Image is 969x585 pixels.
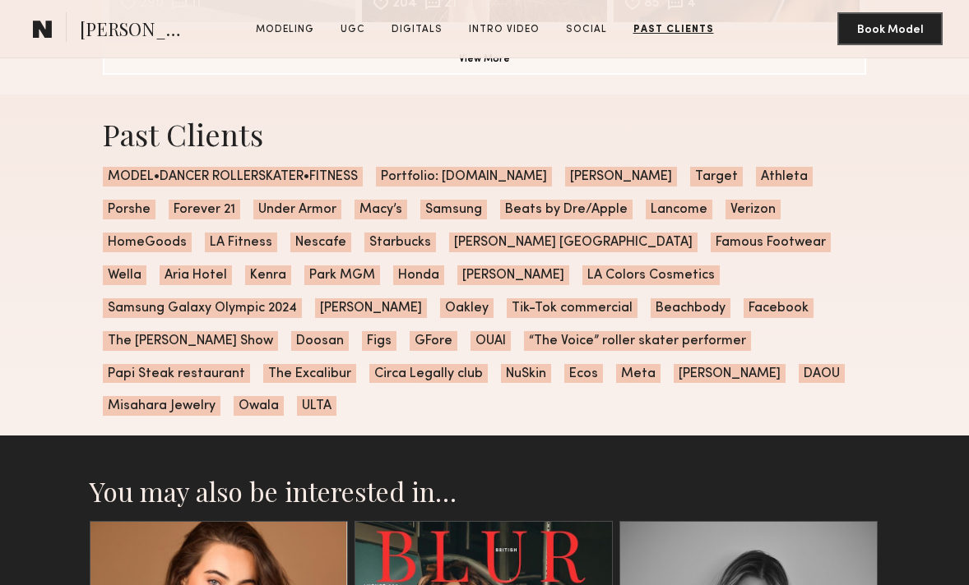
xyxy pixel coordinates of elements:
[420,200,487,219] span: Samsung
[376,167,552,187] span: Portfolio: [DOMAIN_NAME]
[837,12,943,45] button: Book Model
[565,167,677,187] span: [PERSON_NAME]
[160,265,232,285] span: Aria Hotel
[616,364,661,384] span: Meta
[103,200,155,219] span: Porshe
[524,331,751,351] span: “The Voice” roller skater performer
[462,22,546,37] a: Intro Video
[385,22,449,37] a: Digitals
[80,16,194,45] span: [PERSON_NAME]
[501,364,551,384] span: NuSkin
[103,167,363,187] span: MODEL•DANCER ROLLERSKATER•FITNESS
[297,396,336,416] span: ULTA
[290,233,351,252] span: Nescafe
[364,233,436,252] span: Starbucks
[103,331,278,351] span: The [PERSON_NAME] Show
[559,22,614,37] a: Social
[315,298,427,318] span: [PERSON_NAME]
[744,298,814,318] span: Facebook
[837,21,943,35] a: Book Model
[169,200,240,219] span: Forever 21
[674,364,786,384] span: [PERSON_NAME]
[103,42,866,75] button: View More
[369,364,488,384] span: Circa Legally club
[103,233,192,252] span: HomeGoods
[410,331,457,351] span: GFore
[756,167,813,187] span: Athleta
[582,265,720,285] span: LA Colors Cosmetics
[291,331,349,351] span: Doosan
[103,298,302,318] span: Samsung Galaxy Olympic 2024
[651,298,730,318] span: Beachbody
[253,200,341,219] span: Under Armor
[263,364,356,384] span: The Excalibur
[457,265,569,285] span: [PERSON_NAME]
[393,265,444,285] span: Honda
[103,396,220,416] span: Misahara Jewelry
[690,167,743,187] span: Target
[711,233,831,252] span: Famous Footwear
[334,22,372,37] a: UGC
[507,298,637,318] span: Tik-Tok commercial
[726,200,781,219] span: Verizon
[471,331,511,351] span: OUAI
[103,114,866,154] div: Past Clients
[362,331,396,351] span: Figs
[799,364,845,384] span: DAOU
[249,22,321,37] a: Modeling
[205,233,277,252] span: LA Fitness
[646,200,712,219] span: Lancome
[627,22,721,37] a: Past Clients
[90,475,879,508] h2: You may also be interested in…
[103,364,250,384] span: Papi Steak restaurant
[355,200,407,219] span: Macy’s
[304,265,380,285] span: Park MGM
[234,396,284,416] span: Owala
[564,364,603,384] span: Ecos
[103,265,146,285] span: Wella
[449,233,698,252] span: [PERSON_NAME] [GEOGRAPHIC_DATA]
[500,200,633,219] span: Beats by Dre/Apple
[440,298,494,318] span: Oakley
[245,265,291,285] span: Kenra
